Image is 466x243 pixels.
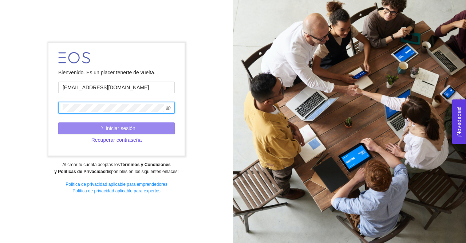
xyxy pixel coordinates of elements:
button: Recuperar contraseña [58,134,175,146]
span: loading [98,126,106,131]
div: Al crear tu cuenta aceptas los disponibles en los siguientes enlaces: [5,161,228,175]
span: Iniciar sesión [106,124,135,132]
span: eye-invisible [166,105,171,110]
a: Política de privacidad aplicable para expertos [72,188,160,193]
input: Correo electrónico [58,82,175,93]
button: Open Feedback Widget [452,99,466,144]
a: Recuperar contraseña [58,137,175,143]
strong: Términos y Condiciones y Políticas de Privacidad [54,162,170,174]
div: Bienvenido. Es un placer tenerte de vuelta. [58,68,175,77]
span: Recuperar contraseña [91,136,142,144]
button: Iniciar sesión [58,122,175,134]
a: Política de privacidad aplicable para emprendedores [66,182,167,187]
img: LOGO [58,52,90,63]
